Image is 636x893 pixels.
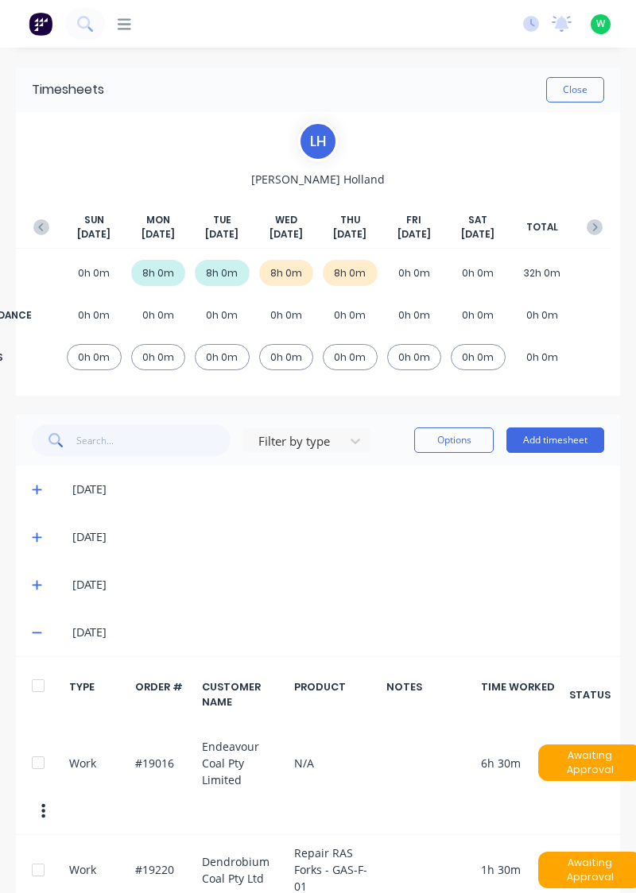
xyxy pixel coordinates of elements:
[67,344,122,370] div: 0h 0m
[546,77,604,102] button: Close
[32,80,104,99] div: Timesheets
[131,260,186,286] div: 8h 0m
[195,302,250,328] div: 0h 0m
[142,227,175,242] span: [DATE]
[468,213,487,227] span: SAT
[135,679,192,709] div: ORDER #
[131,302,186,328] div: 0h 0m
[387,260,442,286] div: 0h 0m
[298,122,338,161] div: L H
[461,227,494,242] span: [DATE]
[275,213,297,227] span: WED
[451,260,506,286] div: 0h 0m
[406,213,421,227] span: FRI
[72,576,604,593] div: [DATE]
[270,227,303,242] span: [DATE]
[84,213,104,227] span: SUN
[323,260,378,286] div: 8h 0m
[333,227,366,242] span: [DATE]
[451,302,506,328] div: 0h 0m
[515,344,570,370] div: 0h 0m
[340,213,360,227] span: THU
[451,344,506,370] div: 0h 0m
[387,302,442,328] div: 0h 0m
[195,344,250,370] div: 0h 0m
[576,679,604,709] div: STATUS
[77,227,111,242] span: [DATE]
[387,344,442,370] div: 0h 0m
[195,260,250,286] div: 8h 0m
[596,17,605,31] span: W
[323,302,378,328] div: 0h 0m
[72,624,604,641] div: [DATE]
[76,424,231,456] input: Search...
[526,220,558,234] span: TOTAL
[72,481,604,498] div: [DATE]
[205,227,238,242] span: [DATE]
[67,260,122,286] div: 0h 0m
[251,171,385,187] span: [PERSON_NAME] Holland
[294,679,378,709] div: PRODUCT
[259,344,314,370] div: 0h 0m
[213,213,231,227] span: TUE
[131,344,186,370] div: 0h 0m
[397,227,431,242] span: [DATE]
[386,679,472,709] div: NOTES
[259,302,314,328] div: 0h 0m
[414,427,494,453] button: Options
[72,528,604,546] div: [DATE]
[202,679,285,709] div: CUSTOMER NAME
[481,679,567,709] div: TIME WORKED
[259,260,314,286] div: 8h 0m
[146,213,170,227] span: MON
[506,427,604,453] button: Add timesheet
[515,302,570,328] div: 0h 0m
[29,12,52,36] img: Factory
[67,302,122,328] div: 0h 0m
[515,260,570,286] div: 32h 0m
[323,344,378,370] div: 0h 0m
[69,679,126,709] div: TYPE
